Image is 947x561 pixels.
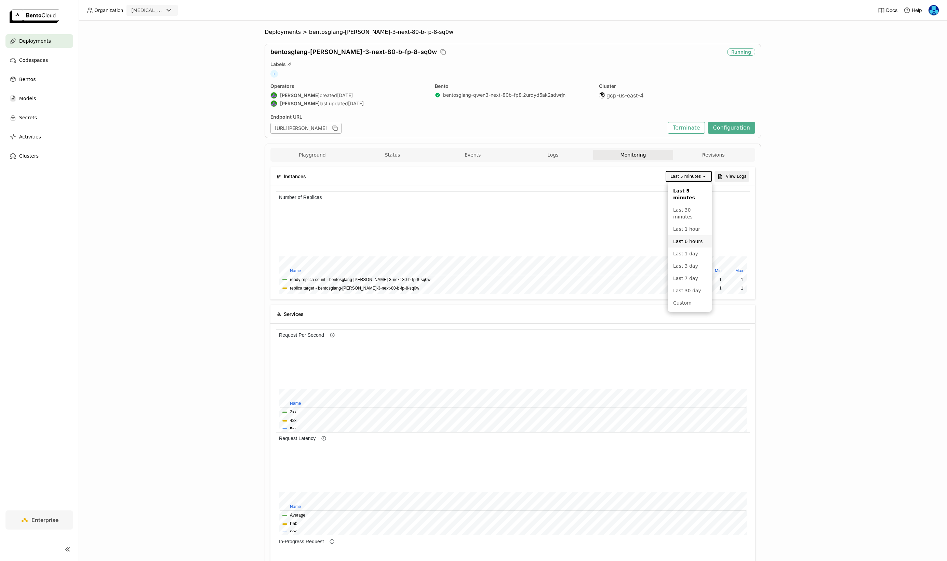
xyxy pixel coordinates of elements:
button: Status [352,150,433,160]
td: 107% [167,93,191,101]
td: 67% [143,93,163,101]
a: Secrets [5,111,73,124]
div: Last 30 day [673,287,706,294]
div: Endpoint URL [270,114,664,120]
div: last updated [270,100,427,107]
button: Total [14,85,23,92]
td: 136 GB [143,93,163,101]
div: Last 3 day [673,263,706,269]
td: 136 GB [119,84,142,92]
th: Minimum Value [143,76,163,84]
span: [DATE] [348,101,364,107]
span: Clusters [19,152,39,160]
a: Deployments [5,34,73,48]
div: Cluster [599,83,755,89]
nav: Breadcrumbs navigation [265,29,761,36]
td: 33.9 GiB [211,84,233,92]
button: bentosglang-[PERSON_NAME]-3-next-80-b-fp-8-sq0w [14,94,115,100]
span: gcp-us-east-4 [606,92,643,99]
h6: CPU Usage [0,2,31,10]
td: 94.7% [119,93,142,101]
span: Instances [284,173,306,180]
div: Operators [270,83,427,89]
span: bentosglang-[PERSON_NAME]-3-next-80-b-fp-8-sq0w [270,48,437,56]
div: bentosglang-[PERSON_NAME]-3-next-80-b-fp-8-sq0w [309,29,453,36]
td: 42.7% [119,93,142,101]
div: Last 6 hours [673,238,706,245]
th: Maximum Value [212,76,233,84]
td: 33.8 GiB [164,93,188,101]
span: Activities [19,133,41,141]
td: 67% [143,84,163,92]
span: Secrets [19,113,37,122]
img: Shenyang Zhao [271,92,277,98]
th: Average Value [167,76,191,84]
div: created [270,92,427,99]
span: Deployments [19,37,51,45]
h6: GPU Memory Bandwidth Usage [0,2,75,10]
a: Models [5,92,73,105]
td: 93.6% [191,93,211,101]
button: P90 [14,97,22,103]
iframe: Request Per Second [276,329,750,432]
th: name [4,76,118,84]
span: Codespaces [19,56,48,64]
a: Activities [5,130,73,144]
a: Codespaces [5,53,73,67]
span: Help [912,7,922,13]
th: Average Value [119,76,142,84]
img: Shenyang Zhao [271,101,277,107]
td: 33.8 GiB [164,84,188,92]
td: 107% [167,84,191,92]
div: Last 7 day [673,275,706,282]
th: Maximum Value [211,76,233,84]
span: Logs [547,152,558,158]
div: Last 1 hour [673,226,706,232]
ul: Menu [668,182,712,312]
span: Docs [886,7,897,13]
span: Bentos [19,75,36,83]
a: Bentos [5,72,73,86]
img: logo [10,10,59,23]
th: name [4,76,166,84]
td: 42.7% [119,84,142,92]
span: Models [19,94,36,103]
span: Organization [94,7,123,13]
div: Custom [673,299,706,306]
span: [DATE] [337,92,353,98]
h6: Memory Usage [0,2,39,10]
div: Deployments [265,29,301,36]
th: name [4,84,470,92]
div: Labels [270,61,755,67]
td: 94.7% [119,84,142,92]
td: 33.8 GiB [188,93,210,101]
td: 26% [143,93,163,101]
span: > [301,29,309,36]
iframe: Number of Replicas [276,191,750,294]
button: 5xx [14,97,21,103]
div: Last 30 minutes [673,206,706,220]
td: 109% [212,93,233,101]
div: Bento [435,83,591,89]
a: Enterprise [5,510,73,530]
div: Last 5 minutes [673,187,706,201]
